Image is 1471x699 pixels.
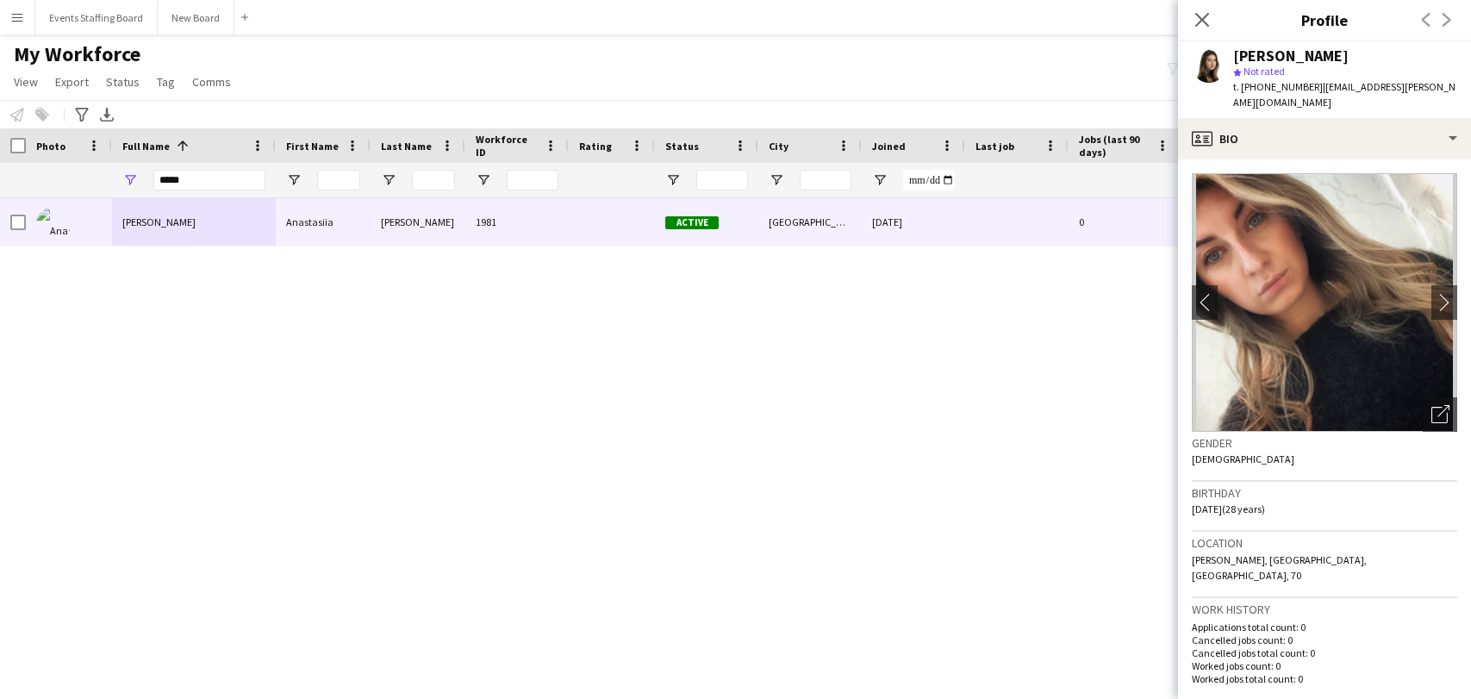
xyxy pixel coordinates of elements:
[665,216,719,229] span: Active
[975,140,1014,153] span: Last job
[99,71,146,93] a: Status
[1178,118,1471,159] div: Bio
[14,74,38,90] span: View
[1192,485,1457,501] h3: Birthday
[1192,602,1457,617] h3: Work history
[465,198,569,246] div: 1981
[769,172,784,188] button: Open Filter Menu
[1192,553,1367,582] span: [PERSON_NAME], [GEOGRAPHIC_DATA], [GEOGRAPHIC_DATA], 70
[150,71,182,93] a: Tag
[579,140,612,153] span: Rating
[1233,80,1323,93] span: t. [PHONE_NUMBER]
[1079,133,1150,159] span: Jobs (last 90 days)
[862,198,965,246] div: [DATE]
[665,172,681,188] button: Open Filter Menu
[276,198,371,246] div: Anastasiia
[476,133,538,159] span: Workforce ID
[1069,198,1181,246] div: 0
[1192,621,1457,633] p: Applications total count: 0
[48,71,96,93] a: Export
[1192,173,1457,432] img: Crew avatar or photo
[185,71,238,93] a: Comms
[153,170,265,190] input: Full Name Filter Input
[1192,502,1265,515] span: [DATE] (28 years)
[800,170,851,190] input: City Filter Input
[1192,659,1457,672] p: Worked jobs count: 0
[7,71,45,93] a: View
[1423,397,1457,432] div: Open photos pop-in
[1233,48,1349,64] div: [PERSON_NAME]
[758,198,862,246] div: [GEOGRAPHIC_DATA]
[1192,452,1294,465] span: [DEMOGRAPHIC_DATA]
[412,170,455,190] input: Last Name Filter Input
[665,140,699,153] span: Status
[122,172,138,188] button: Open Filter Menu
[286,140,339,153] span: First Name
[158,1,234,34] button: New Board
[36,207,71,241] img: Anastasiia Korol
[72,104,92,125] app-action-btn: Advanced filters
[1192,435,1457,451] h3: Gender
[1233,80,1455,109] span: | [EMAIL_ADDRESS][PERSON_NAME][DOMAIN_NAME]
[872,140,906,153] span: Joined
[1192,535,1457,551] h3: Location
[1192,633,1457,646] p: Cancelled jobs count: 0
[14,41,140,67] span: My Workforce
[769,140,788,153] span: City
[157,74,175,90] span: Tag
[371,198,465,246] div: [PERSON_NAME]
[192,74,231,90] span: Comms
[903,170,955,190] input: Joined Filter Input
[106,74,140,90] span: Status
[381,140,432,153] span: Last Name
[317,170,360,190] input: First Name Filter Input
[97,104,117,125] app-action-btn: Export XLSX
[36,140,65,153] span: Photo
[122,215,196,228] span: [PERSON_NAME]
[35,1,158,34] button: Events Staffing Board
[286,172,302,188] button: Open Filter Menu
[55,74,89,90] span: Export
[872,172,888,188] button: Open Filter Menu
[381,172,396,188] button: Open Filter Menu
[1178,9,1471,31] h3: Profile
[1243,65,1285,78] span: Not rated
[476,172,491,188] button: Open Filter Menu
[507,170,558,190] input: Workforce ID Filter Input
[696,170,748,190] input: Status Filter Input
[1192,672,1457,685] p: Worked jobs total count: 0
[122,140,170,153] span: Full Name
[1192,646,1457,659] p: Cancelled jobs total count: 0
